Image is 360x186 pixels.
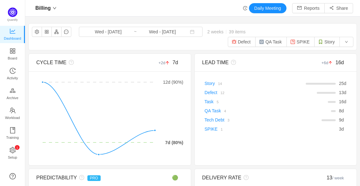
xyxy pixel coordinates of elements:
img: Quantify [8,8,17,17]
sup: 1 [15,145,20,150]
span: 7d [173,60,178,65]
span: 13 [327,175,344,180]
a: Story [204,81,215,86]
span: d [339,117,344,122]
img: 11615 [318,39,323,44]
span: CYCLE TIME [36,60,67,65]
span: Setup [8,151,17,164]
button: icon: share-altShare [324,3,353,13]
button: Defect [228,37,256,47]
span: 25 [339,81,344,86]
a: 1 [218,127,223,132]
span: Archive [7,92,18,104]
i: icon: down [53,6,56,10]
span: d [339,127,344,132]
i: icon: line-chart [9,28,16,34]
a: Workload [9,108,16,120]
button: Daily Meeting [249,3,286,13]
span: PRO [87,175,101,181]
button: QA Task [255,37,287,47]
span: Training [6,131,19,144]
span: 16d [335,60,344,65]
input: End date [137,28,188,35]
i: icon: question-circle [229,60,236,65]
a: icon: question-circle [9,173,16,179]
a: Tech Debt [204,117,224,122]
a: icon: settingSetup [9,147,16,160]
i: icon: gold [9,87,16,94]
span: 39 items [229,29,245,34]
a: Archive [9,88,16,100]
i: icon: history [9,68,16,74]
a: 4 [221,108,226,113]
span: Billing [35,3,51,13]
img: 11604 [290,39,295,44]
i: icon: setting [9,147,16,153]
span: d [339,90,346,95]
span: Workload [5,111,20,124]
img: 11603 [232,39,237,44]
span: Quantify [7,18,18,21]
i: icon: team [9,107,16,114]
a: Activity [9,68,16,81]
span: 2 weeks [203,29,250,34]
i: icon: question-circle [67,60,74,65]
p: 1 [16,145,18,150]
a: Defect [204,90,217,95]
button: Story [314,37,340,47]
span: d [339,108,344,113]
span: Board [8,52,17,65]
small: 4 [224,109,226,113]
button: icon: down [339,37,353,47]
small: +6d [322,60,336,65]
a: Board [9,48,16,61]
span: d [339,81,346,86]
input: Start date [83,28,134,35]
span: 16 [339,99,344,104]
small: 3 [227,118,229,122]
button: icon: message [61,27,71,37]
i: icon: appstore [9,48,16,54]
a: Dashboard [9,28,16,41]
a: SPIKE [204,127,217,132]
i: icon: arrow-up [165,61,169,65]
img: 11600 [259,39,264,44]
span: d [339,99,346,104]
button: icon: setting [32,27,42,37]
a: 3 [224,117,229,122]
button: icon: appstore [42,27,52,37]
i: icon: arrow-up [328,61,333,65]
i: icon: question-circle [77,175,84,180]
a: 12 [217,90,224,95]
button: SPIKE [286,37,315,47]
small: 14 [218,82,222,86]
a: 5 [214,99,219,104]
i: icon: question-circle [241,175,249,180]
a: Training [9,127,16,140]
i: icon: book [9,127,16,133]
small: / week [332,176,344,180]
small: 1 [221,127,223,131]
span: 🟢 [172,175,178,180]
a: Task [204,99,214,104]
span: LEAD TIME [202,60,229,65]
a: 14 [215,81,222,86]
i: icon: calendar [190,30,194,34]
span: Dashboard [4,32,21,45]
span: 13 [339,90,344,95]
i: icon: history [243,6,247,10]
span: Activity [7,72,18,84]
button: icon: apartment [51,27,62,37]
a: QA Task [204,108,221,113]
span: 9 [339,117,341,122]
small: +2d [158,60,173,65]
div: DELIVERY RATE [202,174,312,182]
small: 5 [217,100,219,104]
small: 12 [221,91,224,95]
span: 8 [339,108,341,113]
div: PREDICTABILITY [36,174,146,182]
span: 3 [339,127,341,132]
button: icon: mailReports [292,3,325,13]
